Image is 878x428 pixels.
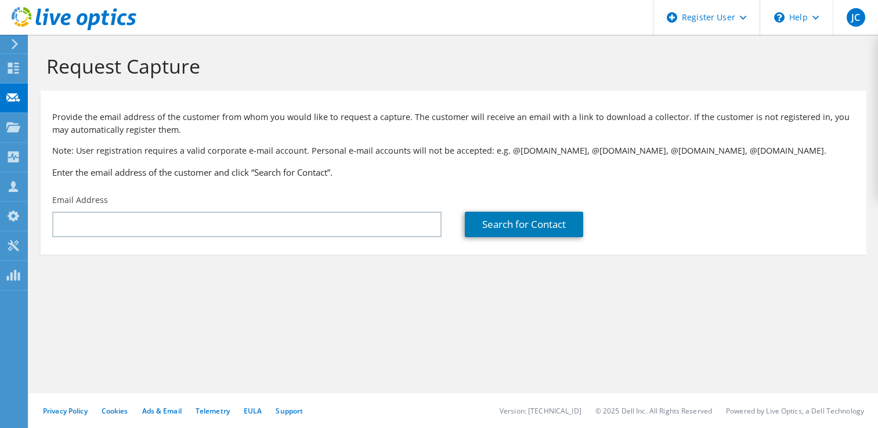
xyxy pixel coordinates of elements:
[847,8,865,27] span: JC
[102,406,128,416] a: Cookies
[726,406,864,416] li: Powered by Live Optics, a Dell Technology
[52,194,108,206] label: Email Address
[52,166,855,179] h3: Enter the email address of the customer and click “Search for Contact”.
[500,406,581,416] li: Version: [TECHNICAL_ID]
[196,406,230,416] a: Telemetry
[142,406,182,416] a: Ads & Email
[276,406,303,416] a: Support
[595,406,712,416] li: © 2025 Dell Inc. All Rights Reserved
[244,406,262,416] a: EULA
[43,406,88,416] a: Privacy Policy
[465,212,583,237] a: Search for Contact
[52,111,855,136] p: Provide the email address of the customer from whom you would like to request a capture. The cust...
[46,54,855,78] h1: Request Capture
[52,144,855,157] p: Note: User registration requires a valid corporate e-mail account. Personal e-mail accounts will ...
[774,12,785,23] svg: \n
